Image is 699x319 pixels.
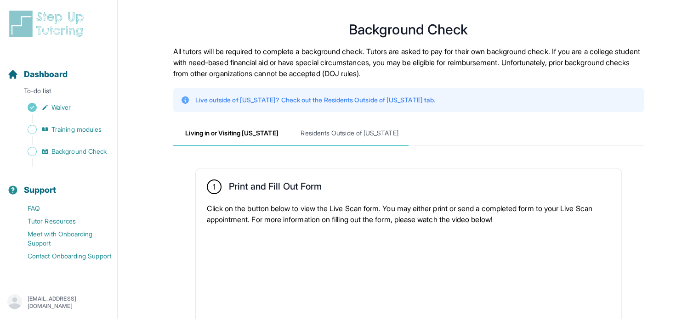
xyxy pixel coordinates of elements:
a: Meet with Onboarding Support [7,228,117,250]
a: Background Check [7,145,117,158]
span: Training modules [51,125,102,134]
button: Dashboard [4,53,114,84]
p: [EMAIL_ADDRESS][DOMAIN_NAME] [28,295,110,310]
span: Background Check [51,147,107,156]
span: 1 [212,181,215,192]
h1: Background Check [173,24,644,35]
a: Training modules [7,123,117,136]
img: logo [7,9,89,39]
p: Live outside of [US_STATE]? Check out the Residents Outside of [US_STATE] tab. [195,95,435,105]
span: Support [24,184,57,196]
a: Contact Onboarding Support [7,250,117,263]
p: All tutors will be required to complete a background check. Tutors are asked to pay for their own... [173,46,644,79]
button: [EMAIL_ADDRESS][DOMAIN_NAME] [7,294,110,311]
a: Waiver [7,101,117,114]
h2: Print and Fill Out Form [229,181,322,196]
span: Dashboard [24,68,68,81]
span: Waiver [51,103,71,112]
nav: Tabs [173,121,644,146]
p: Click on the button below to view the Live Scan form. You may either print or send a completed fo... [207,203,610,225]
p: To-do list [4,86,114,99]
a: Tutor Resources [7,215,117,228]
button: Support [4,169,114,200]
span: Living in or Visiting [US_STATE] [173,121,291,146]
a: Dashboard [7,68,68,81]
span: Residents Outside of [US_STATE] [291,121,409,146]
a: FAQ [7,202,117,215]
